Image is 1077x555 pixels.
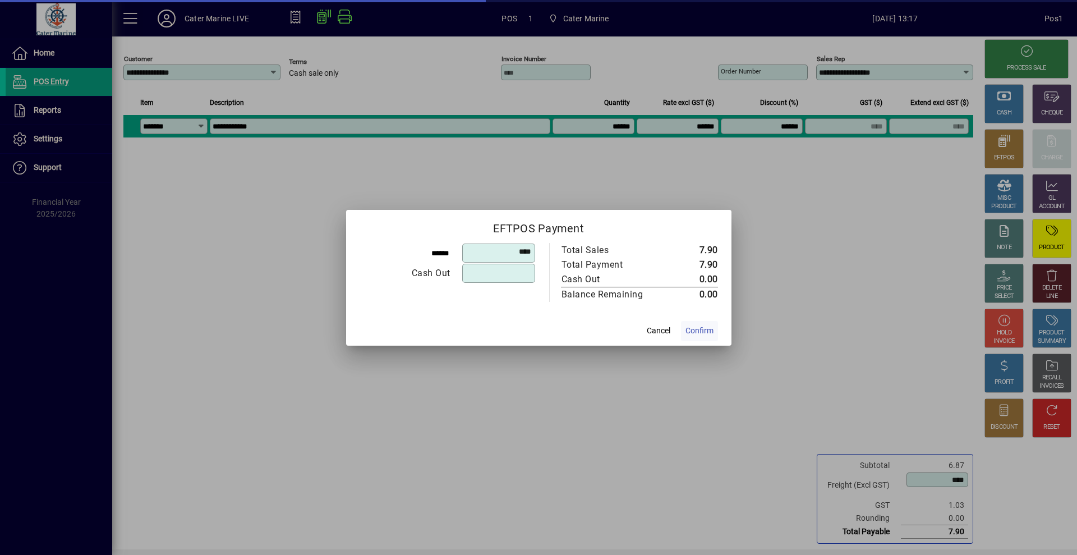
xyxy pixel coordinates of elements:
span: Cancel [647,325,670,337]
td: 7.90 [667,243,718,258]
div: Cash Out [360,267,450,280]
span: Confirm [685,325,714,337]
div: Cash Out [561,273,656,286]
td: Total Sales [561,243,667,258]
button: Cancel [641,321,676,341]
h2: EFTPOS Payment [346,210,731,242]
td: Total Payment [561,258,667,272]
td: 0.00 [667,272,718,287]
div: Balance Remaining [561,288,656,301]
td: 0.00 [667,287,718,302]
button: Confirm [681,321,718,341]
td: 7.90 [667,258,718,272]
